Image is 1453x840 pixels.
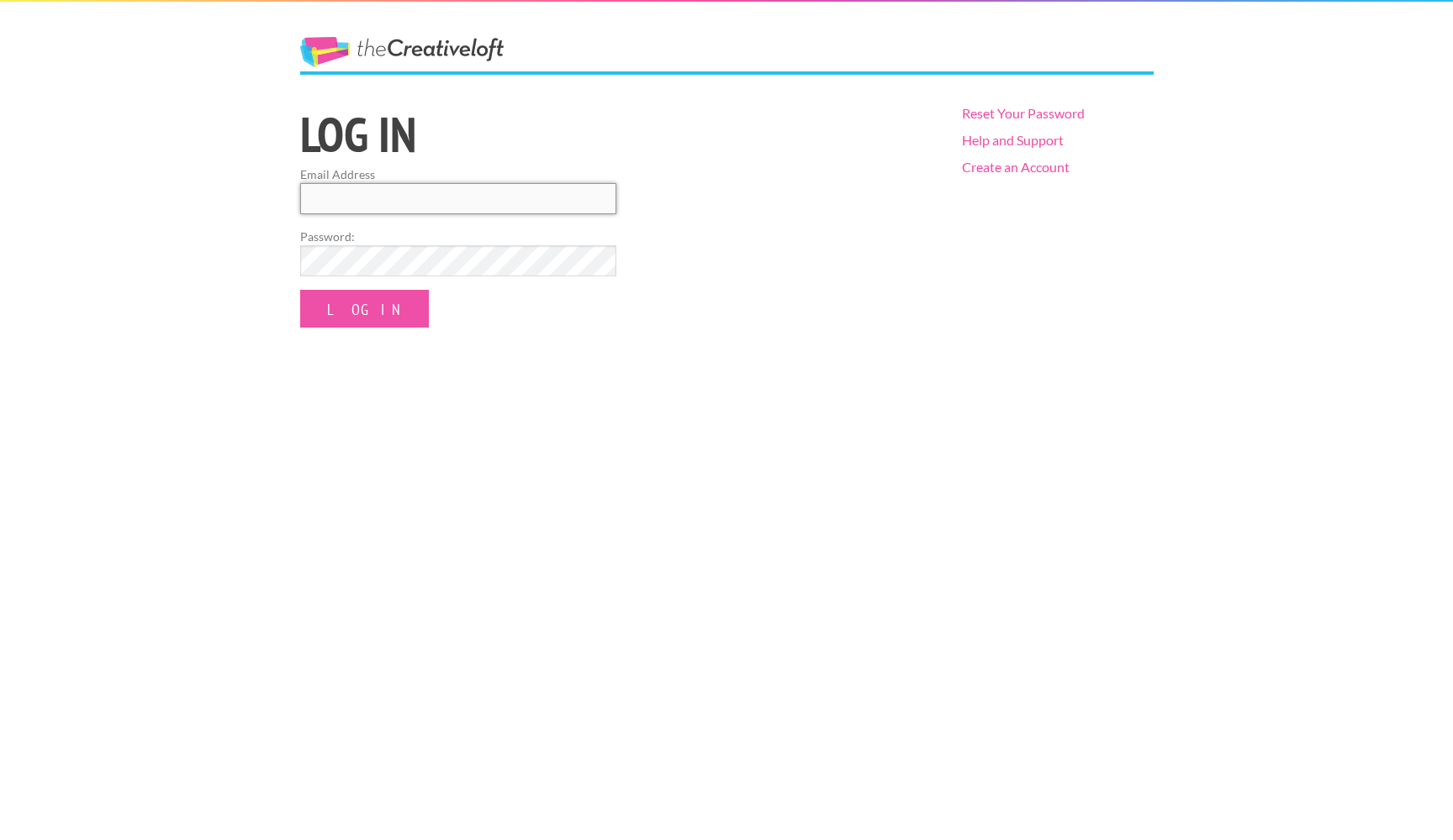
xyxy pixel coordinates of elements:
[300,165,616,183] label: Email Address
[962,159,1070,175] a: Create an Account
[300,228,616,245] label: Password:
[300,110,933,159] h1: Log in
[300,37,504,67] a: The Creative Loft
[300,290,429,328] input: Log In
[962,105,1085,121] a: Reset Your Password
[962,132,1064,148] a: Help and Support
